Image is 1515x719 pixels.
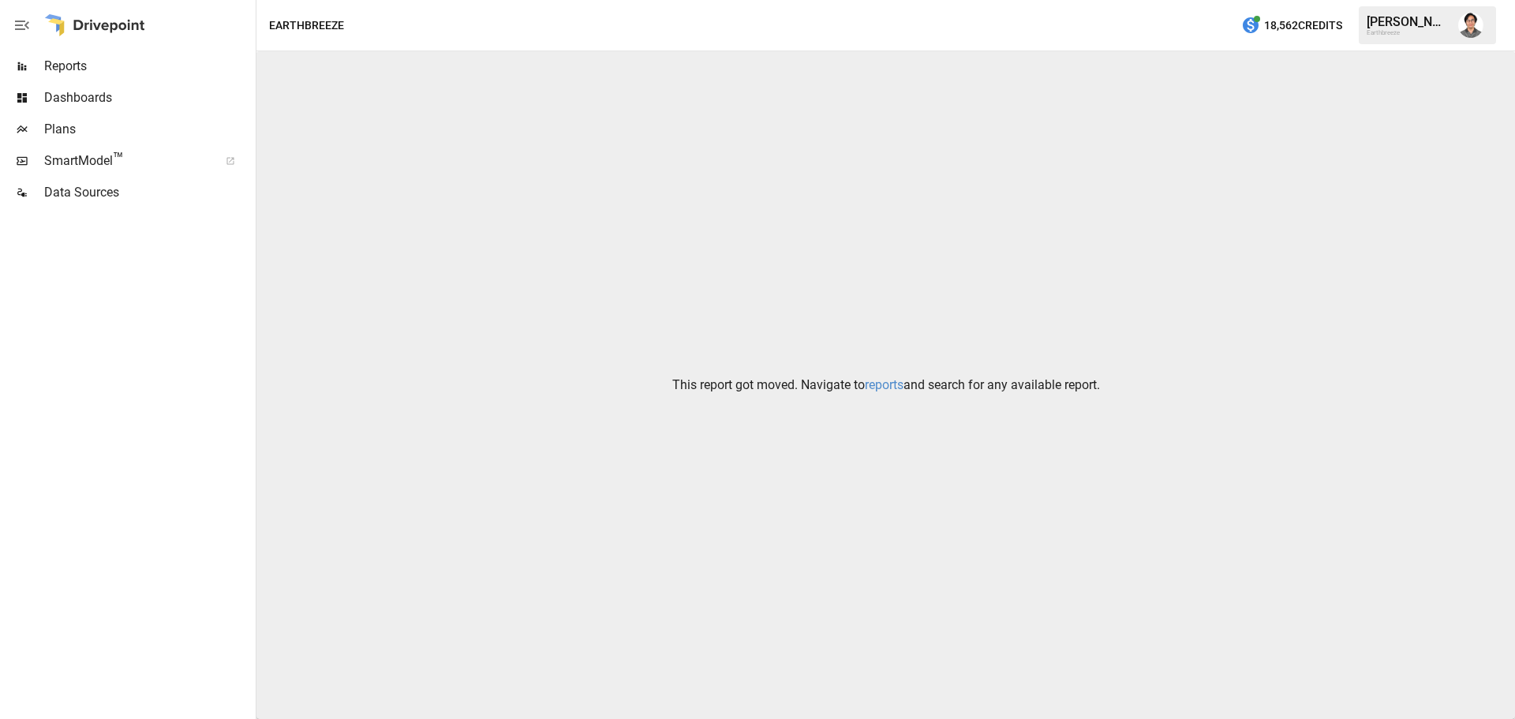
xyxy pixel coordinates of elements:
button: John Edgar Obando [1449,3,1493,47]
span: ™ [113,149,124,169]
span: Data Sources [44,183,252,202]
div: [PERSON_NAME] [1367,14,1449,29]
span: Reports [44,57,252,76]
span: 18,562 Credits [1264,16,1342,36]
a: reports [865,377,903,392]
span: SmartModel [44,152,208,170]
span: Plans [44,120,252,139]
img: John Edgar Obando [1458,13,1483,38]
div: Earthbreeze [1367,29,1449,36]
p: This report got moved. Navigate to and search for any available report. [672,376,1100,395]
button: 18,562Credits [1235,11,1349,40]
span: Dashboards [44,88,252,107]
